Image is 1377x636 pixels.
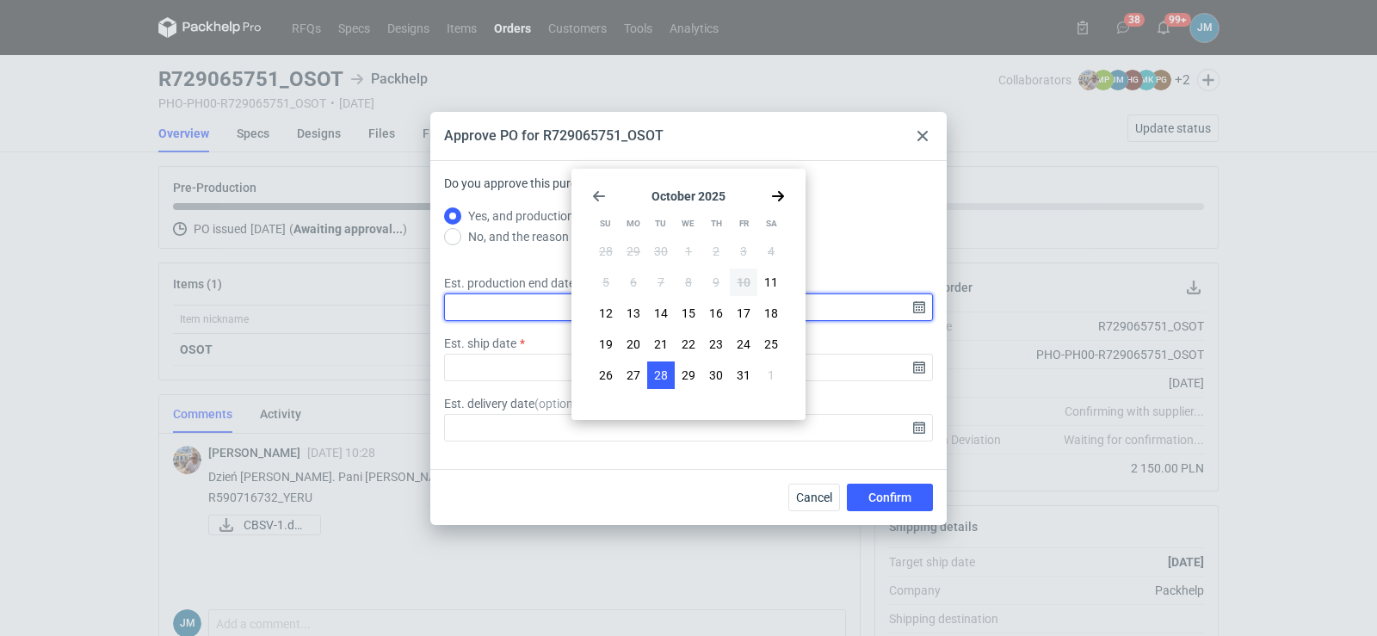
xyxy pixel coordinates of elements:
span: 28 [599,243,613,260]
button: Sat Oct 25 2025 [757,330,785,358]
button: Tue Oct 28 2025 [647,361,675,389]
span: 6 [630,274,637,291]
span: 26 [599,367,613,384]
div: We [675,210,701,238]
span: 15 [682,305,695,322]
button: Wed Oct 29 2025 [675,361,702,389]
button: Thu Oct 02 2025 [702,238,730,265]
button: Tue Oct 14 2025 [647,299,675,327]
button: Sat Oct 11 2025 [757,269,785,296]
span: 30 [709,367,723,384]
span: 7 [658,274,664,291]
span: 21 [654,336,668,353]
span: 13 [627,305,640,322]
span: 28 [654,367,668,384]
span: 29 [682,367,695,384]
div: Mo [620,210,646,238]
button: Fri Oct 24 2025 [730,330,757,358]
button: Thu Oct 23 2025 [702,330,730,358]
button: Sat Oct 18 2025 [757,299,785,327]
span: 18 [764,305,778,322]
button: Wed Oct 01 2025 [675,238,702,265]
span: 29 [627,243,640,260]
span: 24 [737,336,750,353]
button: Wed Oct 22 2025 [675,330,702,358]
button: Mon Oct 27 2025 [620,361,647,389]
span: 23 [709,336,723,353]
span: 16 [709,305,723,322]
svg: Go forward 1 month [771,189,785,203]
button: Fri Oct 31 2025 [730,361,757,389]
svg: Go back 1 month [592,189,606,203]
span: 12 [599,305,613,322]
div: Su [592,210,619,238]
button: Thu Oct 16 2025 [702,299,730,327]
button: Wed Oct 15 2025 [675,299,702,327]
label: Est. production end date [444,275,575,292]
button: Sun Oct 05 2025 [592,269,620,296]
button: Sun Oct 19 2025 [592,330,620,358]
button: Sat Oct 04 2025 [757,238,785,265]
button: Wed Oct 08 2025 [675,269,702,296]
span: 11 [764,274,778,291]
section: October 2025 [592,189,785,203]
button: Cancel [788,484,840,511]
button: Mon Oct 06 2025 [620,269,647,296]
button: Sun Oct 26 2025 [592,361,620,389]
span: 4 [768,243,775,260]
span: Confirm [868,491,911,503]
span: 25 [764,336,778,353]
label: Est. delivery date [444,395,587,412]
button: Fri Oct 10 2025 [730,269,757,296]
button: Fri Oct 17 2025 [730,299,757,327]
span: 1 [768,367,775,384]
button: Tue Oct 21 2025 [647,330,675,358]
span: 10 [737,274,750,291]
button: Confirm [847,484,933,511]
button: Sat Nov 01 2025 [757,361,785,389]
div: Sa [758,210,785,238]
button: Mon Oct 13 2025 [620,299,647,327]
span: 14 [654,305,668,322]
button: Mon Sep 29 2025 [620,238,647,265]
span: 3 [740,243,747,260]
span: 30 [654,243,668,260]
span: 19 [599,336,613,353]
button: Mon Oct 20 2025 [620,330,647,358]
span: 22 [682,336,695,353]
button: Sun Sep 28 2025 [592,238,620,265]
span: 17 [737,305,750,322]
button: Tue Oct 07 2025 [647,269,675,296]
span: 20 [627,336,640,353]
span: ( optional ) [534,397,587,411]
button: Thu Oct 09 2025 [702,269,730,296]
span: Cancel [796,491,832,503]
label: Do you approve this purchase order? [444,175,639,206]
span: 31 [737,367,750,384]
div: Th [703,210,730,238]
span: 5 [602,274,609,291]
button: Sun Oct 12 2025 [592,299,620,327]
span: 27 [627,367,640,384]
div: Approve PO for R729065751_OSOT [444,127,664,145]
label: Est. ship date [444,335,516,352]
div: Tu [647,210,674,238]
span: 2 [713,243,719,260]
button: Tue Sep 30 2025 [647,238,675,265]
span: 9 [713,274,719,291]
span: 8 [685,274,692,291]
button: Thu Oct 30 2025 [702,361,730,389]
div: Fr [731,210,757,238]
button: Fri Oct 03 2025 [730,238,757,265]
span: 1 [685,243,692,260]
